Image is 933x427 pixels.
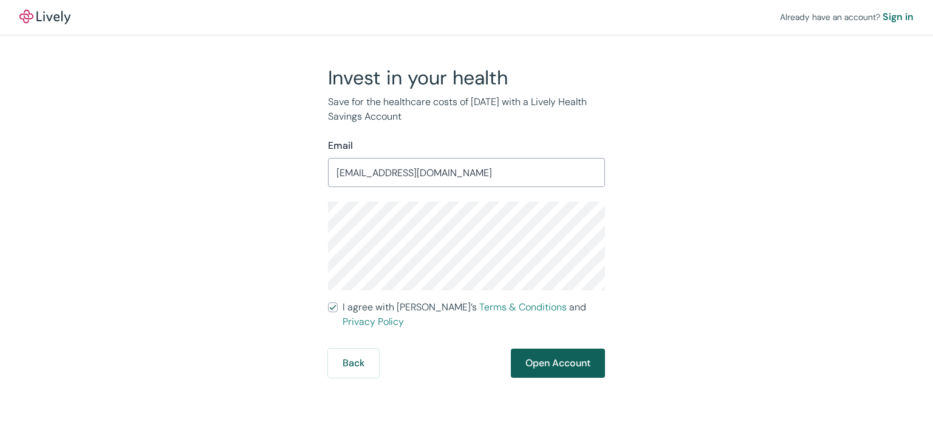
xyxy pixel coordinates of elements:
[19,10,70,24] img: Lively
[328,138,353,153] label: Email
[479,301,567,313] a: Terms & Conditions
[343,300,605,329] span: I agree with [PERSON_NAME]’s and
[343,315,404,328] a: Privacy Policy
[19,10,70,24] a: LivelyLively
[328,95,605,124] p: Save for the healthcare costs of [DATE] with a Lively Health Savings Account
[883,10,914,24] a: Sign in
[328,66,605,90] h2: Invest in your health
[328,349,379,378] button: Back
[780,10,914,24] div: Already have an account?
[511,349,605,378] button: Open Account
